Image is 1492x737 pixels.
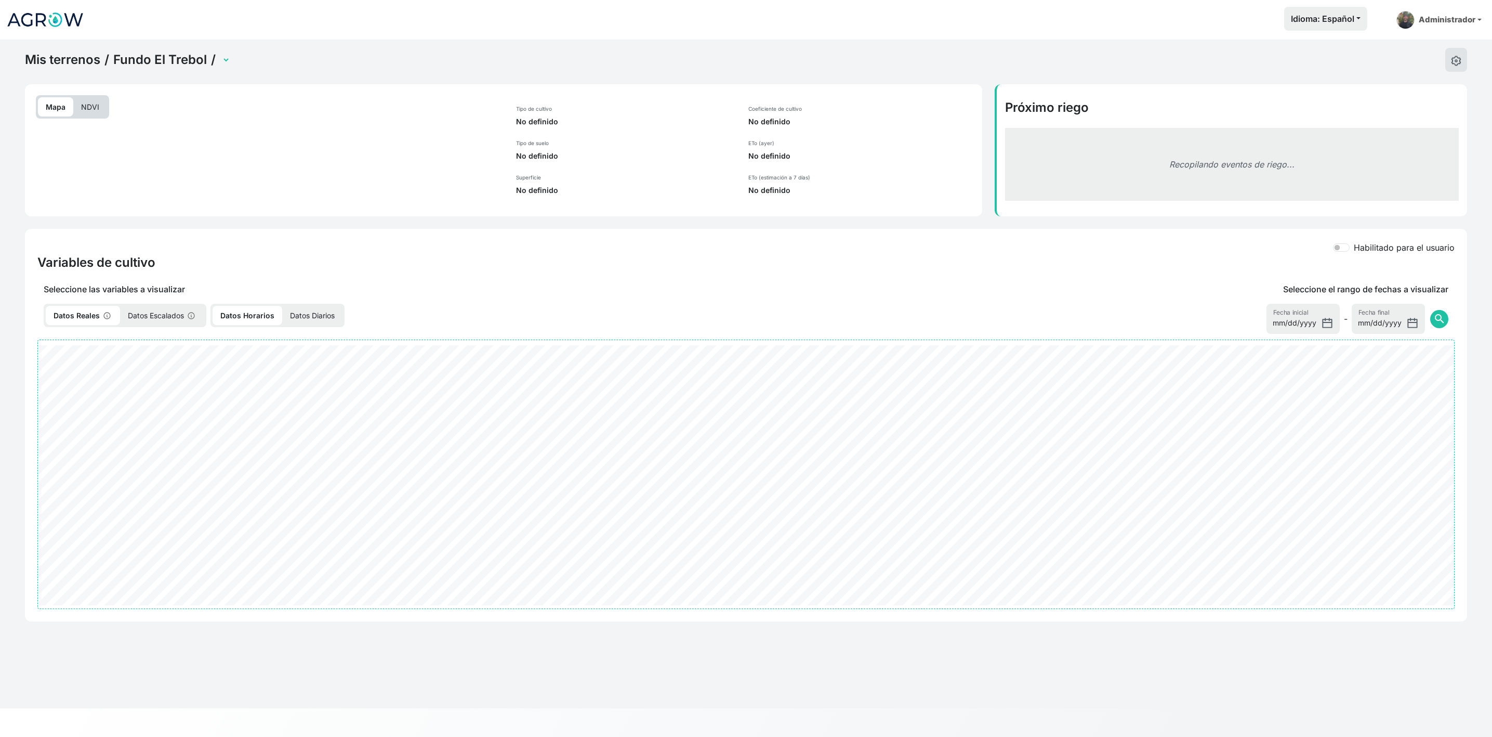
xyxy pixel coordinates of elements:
[37,255,155,270] h4: Variables de cultivo
[38,97,73,117] p: Mapa
[1169,159,1295,170] em: Recopilando eventos de riego...
[1283,283,1448,295] p: Seleccione el rango de fechas a visualizar
[120,306,204,325] p: Datos Escalados
[25,52,100,68] a: Mis terrenos
[1433,313,1446,325] span: search
[516,139,736,147] p: Tipo de suelo
[37,283,859,295] p: Seleccione las variables a visualizar
[748,139,974,147] p: ETo (ayer)
[1430,310,1448,328] button: search
[1396,11,1415,29] img: admin-picture
[73,97,107,117] p: NDVI
[1451,56,1461,66] img: edit
[38,345,1454,609] ejs-chart: . Syncfusion interactive chart.
[516,151,736,161] p: No definido
[1005,100,1459,115] h4: Próximo riego
[46,306,120,325] p: Datos Reales
[6,7,84,33] img: Logo
[748,151,974,161] p: No definido
[211,52,216,68] span: /
[516,185,736,196] p: No definido
[113,52,207,68] a: Fundo El Trebol
[1392,7,1486,33] a: Administrador
[748,117,974,127] p: No definido
[104,52,109,68] span: /
[220,52,230,68] select: Terrain Selector
[748,105,974,112] p: Coeficiente de cultivo
[748,185,974,196] p: No definido
[1284,7,1367,31] button: Idioma: Español
[1354,241,1455,254] label: Habilitado para el usuario
[516,117,736,127] p: No definido
[213,306,282,325] p: Datos Horarios
[748,174,974,181] p: ETo (estimación a 7 días)
[1344,313,1348,325] span: -
[516,105,736,112] p: Tipo de cultivo
[282,306,342,325] p: Datos Diarios
[516,174,736,181] p: Superficie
